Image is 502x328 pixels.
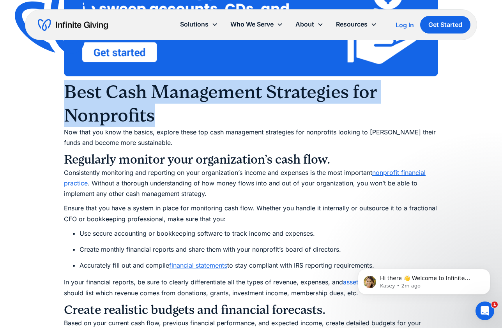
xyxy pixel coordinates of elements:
[64,203,438,224] p: Ensure that you have a system in place for monitoring cash flow. Whether you handle it internally...
[64,168,438,199] p: Consistently monitoring and reporting on your organization’s income and expenses is the most impo...
[295,19,314,30] div: About
[343,278,361,286] a: assets
[346,252,502,307] iframe: Intercom notifications message
[224,16,289,33] div: Who We Serve
[64,80,438,127] h2: Best Cash Management Strategies for Nonprofits
[64,152,438,168] h3: Regularly monitor your organization’s cash flow.
[396,22,414,28] div: Log In
[475,302,494,320] iframe: Intercom live chat
[64,302,438,318] h3: Create realistic budgets and financial forecasts.
[38,19,108,31] a: home
[491,302,498,308] span: 1
[180,19,209,30] div: Solutions
[396,20,414,30] a: Log In
[289,16,330,33] div: About
[174,16,224,33] div: Solutions
[64,127,438,148] p: Now that you know the basics, explore these top cash management strategies for nonprofits looking...
[420,16,470,34] a: Get Started
[80,244,438,255] li: Create monthly financial reports and share them with your nonprofit’s board of directors.
[230,19,274,30] div: Who We Serve
[330,16,383,33] div: Resources
[80,228,438,239] li: Use secure accounting or bookkeeping software to track income and expenses.
[336,19,368,30] div: Resources
[169,261,227,269] a: financial statements
[80,260,438,271] li: Accurately fill out and compile to stay compliant with IRS reporting requirements.
[64,277,438,298] p: In your financial reports, be sure to clearly differentiate all the types of revenue, expenses, a...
